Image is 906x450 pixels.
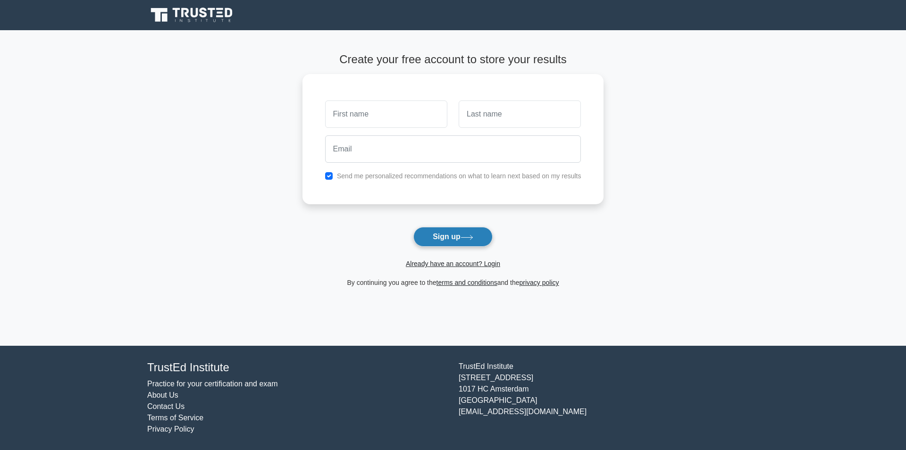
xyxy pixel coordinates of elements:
input: Last name [459,100,581,128]
a: Terms of Service [147,414,203,422]
a: About Us [147,391,178,399]
a: privacy policy [520,279,559,286]
h4: TrustEd Institute [147,361,447,375]
a: terms and conditions [436,279,497,286]
div: By continuing you agree to the and the [297,277,610,288]
div: TrustEd Institute [STREET_ADDRESS] 1017 HC Amsterdam [GEOGRAPHIC_DATA] [EMAIL_ADDRESS][DOMAIN_NAME] [453,361,764,435]
a: Already have an account? Login [406,260,500,267]
button: Sign up [413,227,493,247]
a: Contact Us [147,402,185,410]
input: Email [325,135,581,163]
a: Privacy Policy [147,425,194,433]
h4: Create your free account to store your results [302,53,604,67]
label: Send me personalized recommendations on what to learn next based on my results [337,172,581,180]
a: Practice for your certification and exam [147,380,278,388]
input: First name [325,100,447,128]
